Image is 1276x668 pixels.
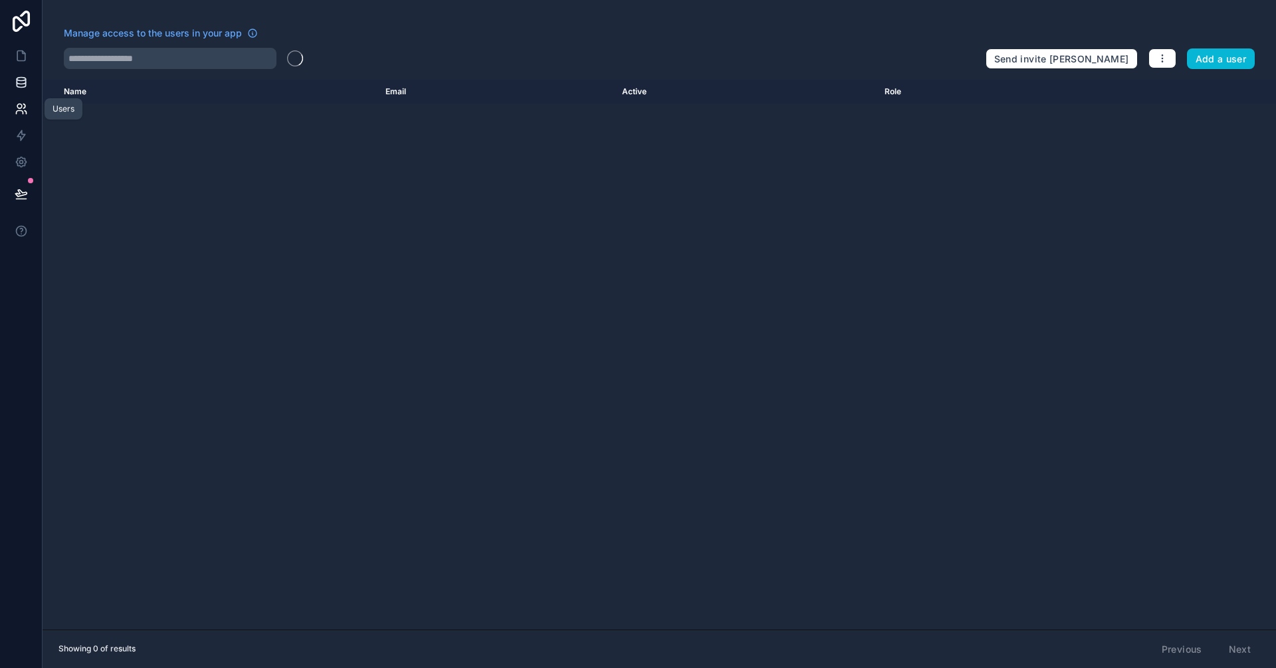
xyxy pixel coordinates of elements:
[986,48,1138,70] button: Send invite [PERSON_NAME]
[614,80,876,104] th: Active
[64,27,258,40] a: Manage access to the users in your app
[877,80,1087,104] th: Role
[53,104,74,114] div: Users
[58,643,136,654] span: Showing 0 of results
[43,80,377,104] th: Name
[1187,48,1255,70] button: Add a user
[43,80,1276,629] div: scrollable content
[64,27,242,40] span: Manage access to the users in your app
[377,80,614,104] th: Email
